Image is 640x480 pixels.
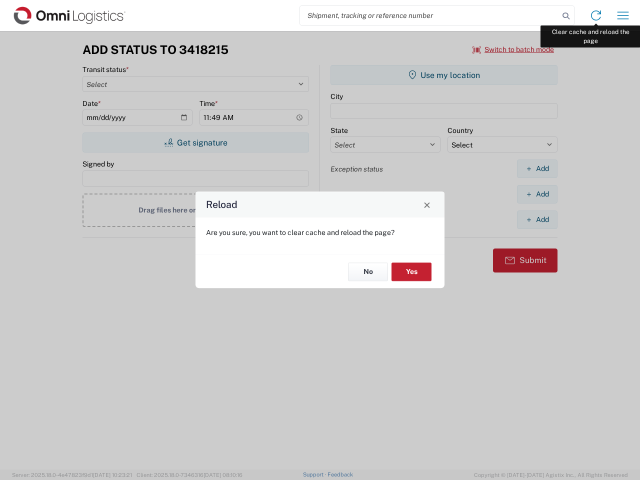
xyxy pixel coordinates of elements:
h4: Reload [206,197,237,212]
button: Close [420,197,434,211]
button: No [348,262,388,281]
input: Shipment, tracking or reference number [300,6,559,25]
button: Yes [391,262,431,281]
p: Are you sure, you want to clear cache and reload the page? [206,228,434,237]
